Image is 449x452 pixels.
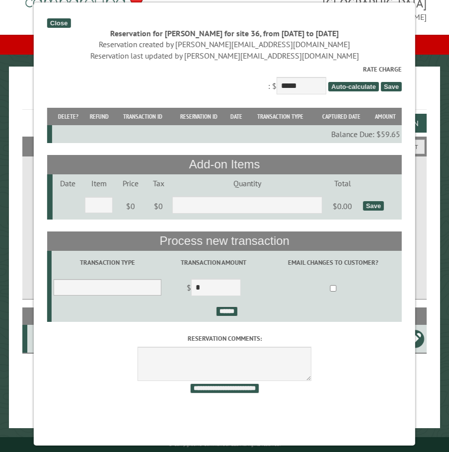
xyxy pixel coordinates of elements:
[324,192,362,220] td: $0.00
[171,174,324,192] td: Quantity
[165,258,263,267] label: Transaction Amount
[47,65,402,74] label: Rate Charge
[171,108,226,125] th: Reservation ID
[369,108,402,125] th: Amount
[226,108,247,125] th: Date
[53,258,161,267] label: Transaction Type
[163,275,264,302] td: $
[22,82,427,110] h1: Reservations
[47,28,402,39] div: Reservation for [PERSON_NAME] for site 36, from [DATE] to [DATE]
[363,201,384,211] div: Save
[328,82,379,91] span: Auto-calculate
[381,82,402,91] span: Save
[47,65,402,97] div: : $
[47,50,402,61] div: Reservation last updated by [PERSON_NAME][EMAIL_ADDRESS][DOMAIN_NAME]
[114,174,146,192] td: Price
[47,334,402,343] label: Reservation comments:
[114,108,171,125] th: Transaction ID
[31,334,49,344] div: 36
[52,125,402,143] td: Balance Due: $59.65
[83,174,114,192] td: Item
[247,108,313,125] th: Transaction Type
[114,192,146,220] td: $0
[47,231,402,250] th: Process new transaction
[47,18,71,28] div: Close
[53,174,83,192] td: Date
[313,108,369,125] th: Captured Date
[168,441,281,448] small: © Campground Commander LLC. All rights reserved.
[47,39,402,50] div: Reservation created by [PERSON_NAME][EMAIL_ADDRESS][DOMAIN_NAME]
[84,108,115,125] th: Refund
[147,192,171,220] td: $0
[27,307,51,325] th: Site
[147,174,171,192] td: Tax
[266,258,400,267] label: Email changes to customer?
[324,174,362,192] td: Total
[22,137,427,155] h2: Filters
[47,155,402,174] th: Add-on Items
[52,108,84,125] th: Delete?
